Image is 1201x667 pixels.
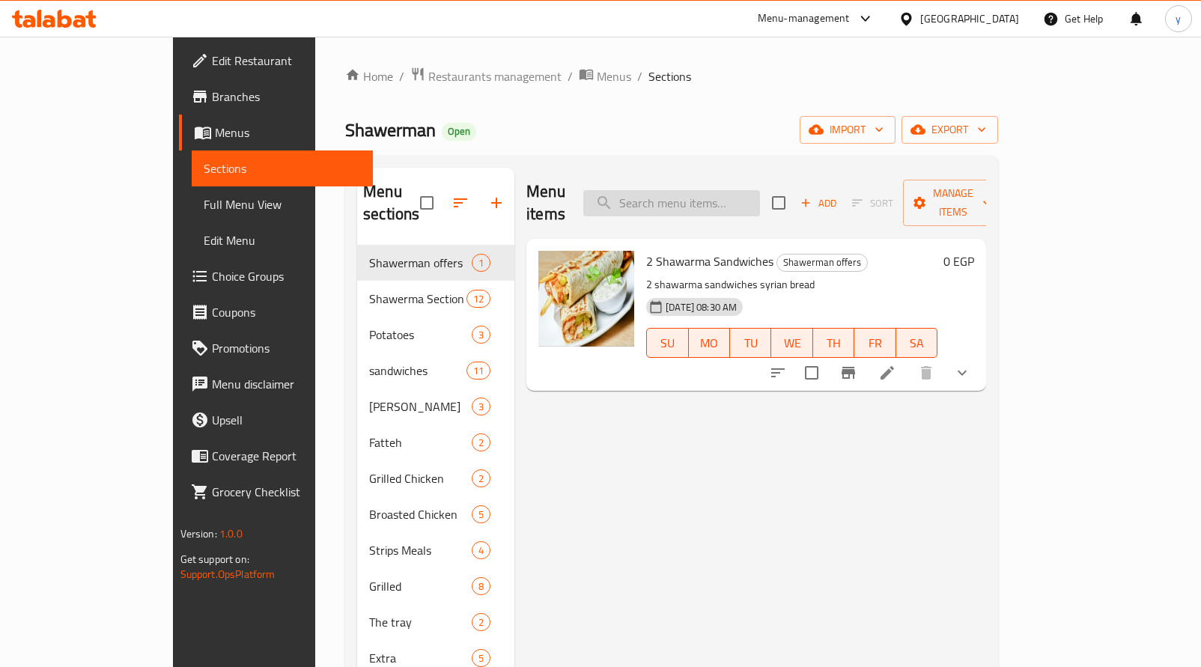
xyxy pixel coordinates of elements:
[428,67,562,85] span: Restaurants management
[179,43,374,79] a: Edit Restaurant
[472,436,490,450] span: 2
[472,505,490,523] div: items
[369,469,472,487] span: Grilled Chicken
[357,496,514,532] div: Broasted Chicken5
[345,67,998,86] nav: breadcrumb
[660,300,743,314] span: [DATE] 08:30 AM
[212,88,362,106] span: Branches
[646,275,937,294] p: 2 shawarma sandwiches syrian bread
[913,121,986,139] span: export
[357,353,514,389] div: sandwiches11
[538,251,634,347] img: 2 Shawarma Sandwiches
[215,124,362,141] span: Menus
[219,524,243,543] span: 1.0.0
[730,328,771,358] button: TU
[794,192,842,215] button: Add
[908,355,944,391] button: delete
[442,123,476,141] div: Open
[597,67,631,85] span: Menus
[357,317,514,353] div: Potatoes3
[369,254,472,272] span: Shawerman offers
[760,355,796,391] button: sort-choices
[369,398,472,415] span: [PERSON_NAME]
[472,256,490,270] span: 1
[901,116,998,144] button: export
[472,615,490,630] span: 2
[854,328,896,358] button: FR
[357,568,514,604] div: Grilled8
[192,186,374,222] a: Full Menu View
[180,549,249,569] span: Get support on:
[903,180,1003,226] button: Manage items
[579,67,631,86] a: Menus
[472,577,490,595] div: items
[763,187,794,219] span: Select section
[212,447,362,465] span: Coverage Report
[204,231,362,249] span: Edit Menu
[646,328,688,358] button: SU
[363,180,420,225] h2: Menu sections
[369,433,472,451] span: Fatteh
[943,251,974,272] h6: 0 EGP
[369,577,472,595] span: Grilled
[357,460,514,496] div: Grilled Chicken2
[813,328,854,358] button: TH
[357,424,514,460] div: Fatteh2
[357,389,514,424] div: [PERSON_NAME]3
[466,290,490,308] div: items
[466,362,490,380] div: items
[443,185,478,221] span: Sort sections
[878,364,896,382] a: Edit menu item
[212,375,362,393] span: Menu disclaimer
[794,192,842,215] span: Add item
[472,328,490,342] span: 3
[472,543,490,558] span: 4
[204,159,362,177] span: Sections
[180,564,276,584] a: Support.OpsPlatform
[653,332,682,354] span: SU
[399,67,404,85] li: /
[472,649,490,667] div: items
[472,508,490,522] span: 5
[179,115,374,150] a: Menus
[369,541,472,559] span: Strips Meals
[472,541,490,559] div: items
[180,524,217,543] span: Version:
[369,326,472,344] span: Potatoes
[944,355,980,391] button: show more
[568,67,573,85] li: /
[830,355,866,391] button: Branch-specific-item
[179,258,374,294] a: Choice Groups
[472,472,490,486] span: 2
[212,267,362,285] span: Choice Groups
[179,294,374,330] a: Coupons
[896,328,937,358] button: SA
[695,332,724,354] span: MO
[736,332,765,354] span: TU
[369,362,466,380] span: sandwiches
[369,649,472,667] span: Extra
[179,330,374,366] a: Promotions
[777,332,806,354] span: WE
[179,79,374,115] a: Branches
[212,52,362,70] span: Edit Restaurant
[860,332,890,354] span: FR
[410,67,562,86] a: Restaurants management
[472,400,490,414] span: 3
[369,505,472,523] span: Broasted Chicken
[472,326,490,344] div: items
[357,532,514,568] div: Strips Meals4
[357,245,514,281] div: Shawerman offers1
[472,613,490,631] div: items
[204,195,362,213] span: Full Menu View
[758,10,850,28] div: Menu-management
[842,192,903,215] span: Select section first
[212,483,362,501] span: Grocery Checklist
[812,121,884,139] span: import
[472,254,490,272] div: items
[771,328,812,358] button: WE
